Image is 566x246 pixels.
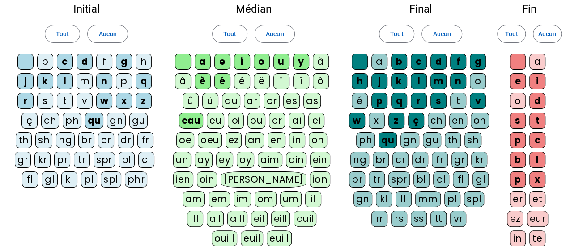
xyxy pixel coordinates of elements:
div: l [411,73,427,89]
div: ay [195,152,213,168]
div: b [391,54,407,70]
span: Aucun [266,29,284,39]
div: k [391,73,407,89]
div: oe [176,132,194,148]
div: gr [15,152,31,168]
div: un [173,152,191,168]
div: v [77,93,93,109]
div: g [116,54,132,70]
div: g [470,54,486,70]
div: gr [451,152,468,168]
span: Tout [223,29,236,39]
div: ein [310,152,330,168]
div: p [371,93,387,109]
div: vr [450,211,466,227]
div: gu [129,113,148,129]
div: am [183,191,205,207]
h2: Fin [507,4,552,14]
button: Tout [497,25,526,43]
div: d [77,54,93,70]
div: um [280,191,302,207]
div: s [430,93,447,109]
div: f [450,54,466,70]
div: ph [356,132,375,148]
div: î [273,73,289,89]
div: gl [472,171,489,188]
div: t [529,113,545,129]
div: û [183,93,199,109]
div: mm [415,191,441,207]
div: ch [428,113,446,129]
div: ill [187,211,203,227]
div: gn [400,132,419,148]
div: s [510,113,526,129]
div: ç [408,113,424,129]
div: o [510,93,526,109]
div: ô [313,73,329,89]
h2: Final [349,4,493,14]
div: o [254,54,270,70]
div: ss [411,211,427,227]
div: m [430,73,447,89]
h2: Médian [173,4,334,14]
div: in [289,132,305,148]
div: u [273,54,289,70]
div: w [96,93,112,109]
div: ion [310,171,330,188]
div: k [37,73,53,89]
div: z [136,93,152,109]
div: fl [22,171,38,188]
span: Aucun [433,29,451,39]
div: ç [21,113,38,129]
div: on [309,132,327,148]
div: y [293,54,309,70]
div: pr [349,171,365,188]
div: tr [74,152,90,168]
div: é [214,73,230,89]
div: [PERSON_NAME] [221,171,306,188]
div: em [209,191,230,207]
div: tr [369,171,385,188]
div: t [57,93,73,109]
div: n [96,73,112,89]
div: kl [376,191,392,207]
div: et [529,191,545,207]
div: ez [226,132,242,148]
div: t [450,93,466,109]
div: cl [138,152,154,168]
div: w [349,113,365,129]
div: kr [471,152,487,168]
div: à [313,54,329,70]
div: ou [247,113,265,129]
div: j [17,73,34,89]
div: ü [202,93,218,109]
div: er [510,191,526,207]
div: i [529,73,545,89]
div: spr [94,152,115,168]
button: Tout [45,25,80,43]
span: Tout [56,29,69,39]
div: tt [430,211,447,227]
button: Tout [212,25,247,43]
div: c [57,54,73,70]
span: Tout [505,29,518,39]
div: kr [34,152,51,168]
div: eill [271,211,290,227]
div: ar [244,93,260,109]
div: an [245,132,264,148]
span: Tout [390,29,403,39]
div: h [136,54,152,70]
div: ng [350,152,369,168]
div: cl [433,171,449,188]
div: sh [35,132,52,148]
div: f [96,54,112,70]
div: rr [371,211,387,227]
div: br [373,152,389,168]
div: qu [85,113,103,129]
button: Aucun [87,25,128,43]
div: ez [507,211,523,227]
div: e [510,73,526,89]
div: ê [234,73,250,89]
div: aim [258,152,282,168]
div: l [529,152,545,168]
